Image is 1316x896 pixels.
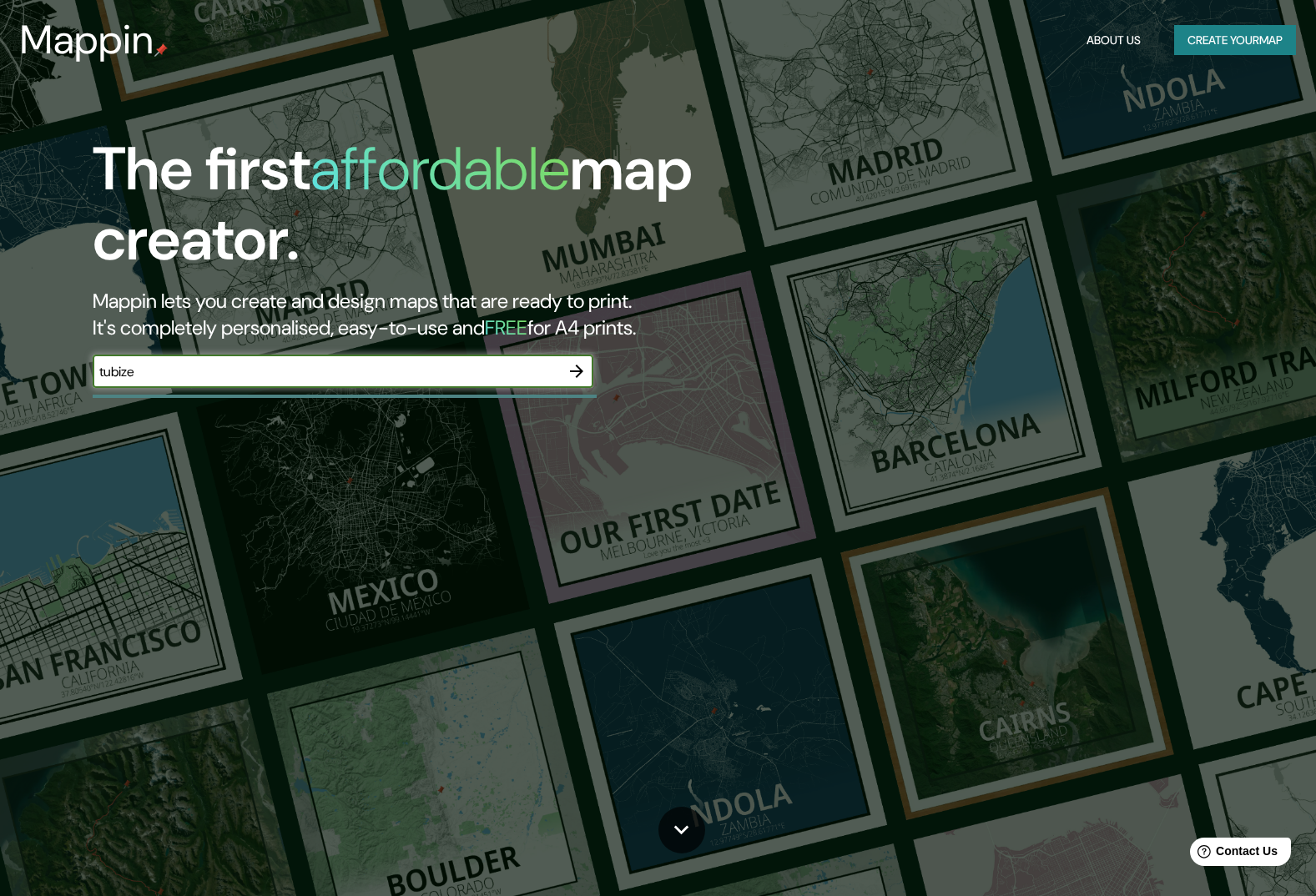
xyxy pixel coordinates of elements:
[1080,25,1147,56] button: About Us
[20,17,154,63] h3: Mappin
[93,288,751,341] h2: Mappin lets you create and design maps that are ready to print. It's completely personalised, eas...
[485,315,527,340] h5: FREE
[1174,25,1296,56] button: Create yourmap
[93,362,560,381] input: Choose your favourite place
[93,134,751,288] h1: The first map creator.
[1167,831,1298,878] iframe: Help widget launcher
[310,130,570,208] h1: affordable
[154,43,168,57] img: mappin-pin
